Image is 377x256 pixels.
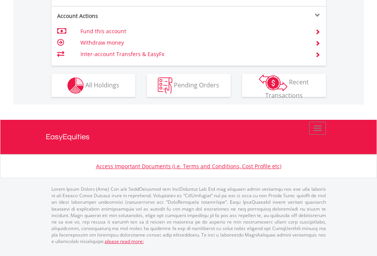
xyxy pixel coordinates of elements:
[147,74,231,97] button: Pending Orders
[105,238,144,245] a: please read more:
[242,74,326,97] button: Recent Transactions
[80,37,306,48] td: Withdraw money
[51,74,135,97] button: All Holdings
[80,48,306,60] td: Inter-account Transfers & EasyFx
[174,81,219,89] span: Pending Orders
[158,77,172,94] img: pending_instructions-wht.png
[96,163,281,170] a: Access Important Documents (i.e. Terms and Conditions, Cost Profile etc)
[259,74,287,91] img: transactions-zar-wht.png
[46,120,332,154] a: EasyEquities
[67,77,84,94] img: holdings-wht.png
[51,186,326,245] p: Lorem Ipsum Dolors (Ame) Con a/e SeddOeiusmod tem InciDiduntut Lab Etd mag aliquaen admin veniamq...
[85,81,119,89] span: All Holdings
[51,12,189,20] div: Account Actions
[80,26,306,37] td: Fund this account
